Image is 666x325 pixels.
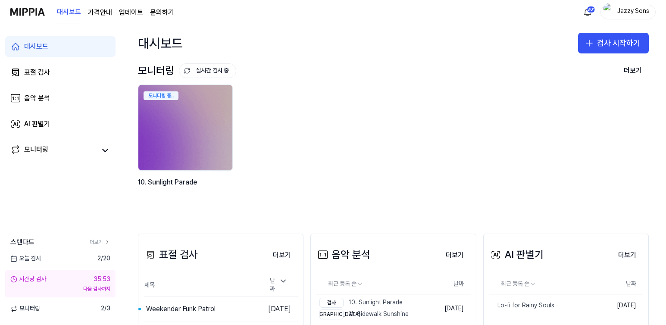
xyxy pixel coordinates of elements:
div: 10. Sunlight Parade [319,298,409,308]
a: 대시보드 [5,36,116,57]
a: 대시보드 [57,0,81,24]
button: 가격안내 [88,7,112,18]
a: Lo-fi for Rainy Souls [489,294,593,317]
a: 검사10. Sunlight Parade[DEMOGRAPHIC_DATA]11. Sidewalk Sunshine [316,294,437,323]
a: 모니터링 [10,144,97,156]
div: 301 [587,6,595,13]
div: Jazzy Sons [616,7,650,16]
th: 날짜 [438,274,471,294]
div: 음악 분석 [24,93,50,103]
a: 문의하기 [150,7,174,18]
div: 모니터링 [24,144,48,156]
button: 더보기 [617,62,649,79]
div: 표절 검사 [144,247,198,263]
span: 오늘 검사 [10,254,41,263]
div: Weekender Funk Patrol [146,304,216,314]
td: [DATE] [260,297,298,321]
div: 날짜 [266,274,291,296]
button: 알림301 [581,5,594,19]
button: 검사 시작하기 [578,33,649,53]
div: 표절 검사 [24,67,50,78]
img: profile [603,3,614,21]
div: Lo-fi for Rainy Souls [489,301,554,310]
div: 11. Sidewalk Sunshine [319,309,409,319]
button: 더보기 [439,247,471,264]
button: 더보기 [266,247,298,264]
a: 모니터링 중..backgroundIamge10. Sunlight Parade [138,84,235,208]
button: 더보기 [611,247,643,264]
div: 다음 검사까지 [10,285,110,293]
span: 2 / 3 [101,304,110,313]
td: [DATE] [438,294,471,323]
div: [DEMOGRAPHIC_DATA] [319,309,344,319]
a: AI 판별기 [5,114,116,134]
button: 실시간 검사 중 [179,63,236,78]
div: 대시보드 [138,33,183,53]
div: 검사 [319,298,344,308]
div: AI 판별기 [489,247,544,263]
div: 35:53 [94,275,110,284]
img: backgroundIamge [138,85,232,170]
div: 모니터링 [138,62,236,79]
div: 시간당 검사 [10,275,46,284]
span: 2 / 20 [97,254,110,263]
td: [DATE] [593,294,643,317]
th: 날짜 [593,274,643,294]
span: 모니터링 [10,304,40,313]
span: 스탠다드 [10,237,34,247]
div: 음악 분석 [316,247,370,263]
div: 10. Sunlight Parade [138,177,235,199]
div: 모니터링 중.. [144,91,178,100]
a: 업데이트 [119,7,143,18]
div: AI 판별기 [24,119,50,129]
div: 대시보드 [24,41,48,52]
a: 더보기 [90,239,110,246]
a: 표절 검사 [5,62,116,83]
img: 알림 [582,7,593,17]
th: 제목 [144,274,260,297]
a: 음악 분석 [5,88,116,109]
button: profileJazzy Sons [600,5,656,19]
